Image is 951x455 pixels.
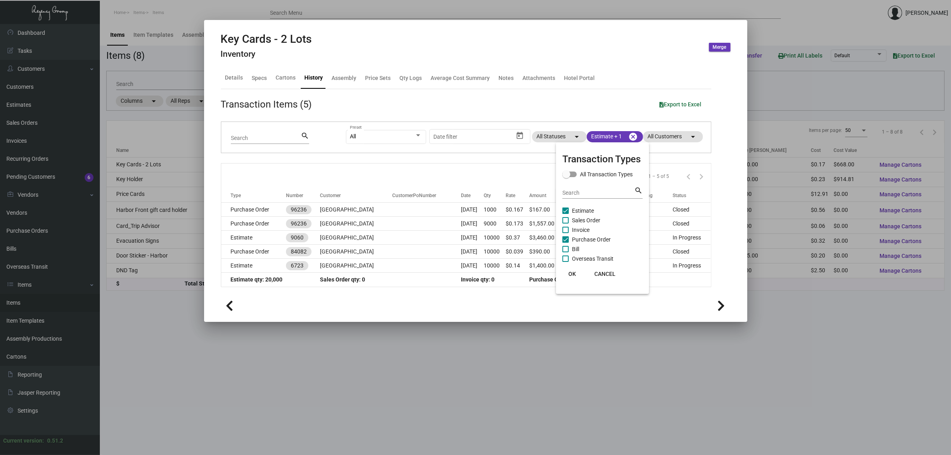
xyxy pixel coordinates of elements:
div: Current version: [3,437,44,445]
span: Estimate [572,206,594,216]
span: All Transaction Types [580,170,633,179]
span: OK [568,271,576,277]
mat-icon: search [634,186,643,196]
div: 0.51.2 [47,437,63,445]
span: Sales Order [572,216,600,225]
button: CANCEL [588,267,622,281]
span: CANCEL [594,271,615,277]
span: Purchase Order [572,235,611,244]
span: Bill [572,244,579,254]
span: Overseas Transit [572,254,613,263]
span: Invoice [572,225,590,235]
button: OK [559,267,585,281]
mat-card-title: Transaction Types [562,152,643,166]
